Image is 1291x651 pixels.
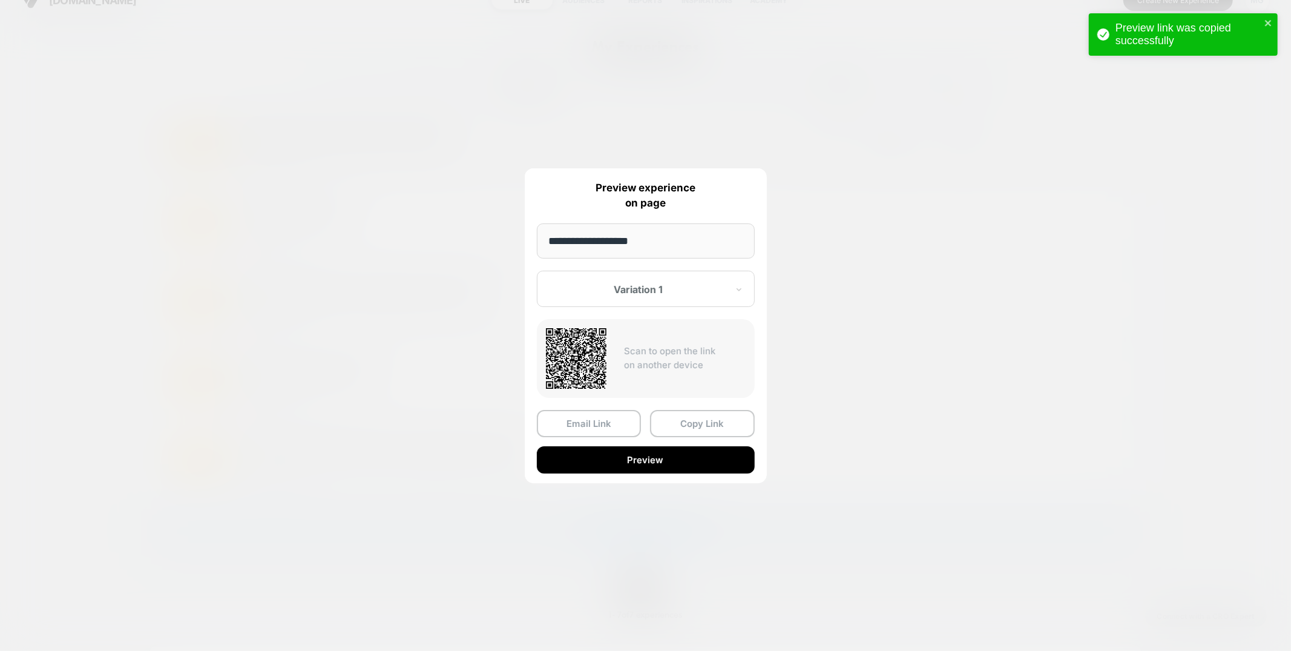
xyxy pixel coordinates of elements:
[537,446,755,474] button: Preview
[1264,18,1273,30] button: close
[1115,22,1261,47] div: Preview link was copied successfully
[537,410,642,437] button: Email Link
[625,345,746,372] p: Scan to open the link on another device
[650,410,755,437] button: Copy Link
[537,180,755,211] p: Preview experience on page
